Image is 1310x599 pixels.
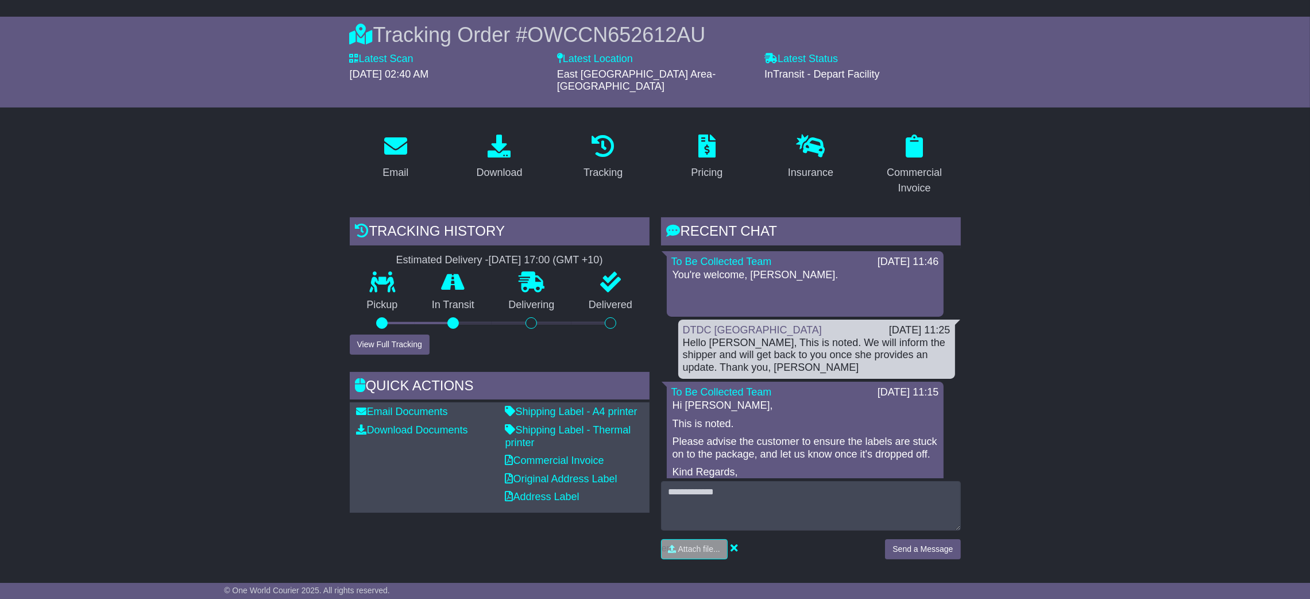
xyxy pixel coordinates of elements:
p: This is noted. [673,418,938,431]
div: [DATE] 17:00 (GMT +10) [489,254,603,267]
div: Commercial Invoice [876,165,953,196]
a: Tracking [576,130,630,185]
label: Latest Location [557,53,633,66]
p: Delivering [492,299,572,312]
div: Download [476,165,522,181]
a: To Be Collected Team [671,256,772,267]
div: Tracking history [350,217,650,248]
a: Original Address Label [505,473,617,485]
span: [DATE] 02:40 AM [350,68,429,80]
a: DTDC [GEOGRAPHIC_DATA] [683,324,822,336]
div: Insurance [788,165,833,181]
a: Shipping Label - A4 printer [505,406,637,417]
span: OWCCN652612AU [527,23,705,47]
p: Delivered [571,299,650,312]
div: Email [382,165,408,181]
div: RECENT CHAT [661,217,961,248]
div: Estimated Delivery - [350,254,650,267]
span: © One World Courier 2025. All rights reserved. [224,586,390,595]
div: [DATE] 11:15 [878,386,939,399]
a: To Be Collected Team [671,386,772,398]
div: [DATE] 11:46 [878,256,939,268]
span: InTransit - Depart Facility [764,68,879,80]
button: Send a Message [885,539,960,559]
p: Pickup [350,299,415,312]
a: Insurance [780,130,841,185]
p: Please advise the customer to ensure the labels are stuck on to the package, and let us know once... [673,436,938,460]
p: In Transit [415,299,492,312]
a: Download Documents [357,424,468,436]
label: Latest Scan [350,53,414,66]
a: Shipping Label - Thermal printer [505,424,631,448]
p: Kind Regards, [673,466,938,479]
button: View Full Tracking [350,335,430,355]
div: Pricing [691,165,722,181]
div: Quick Actions [350,372,650,403]
a: Address Label [505,491,579,502]
span: East [GEOGRAPHIC_DATA] Area-[GEOGRAPHIC_DATA] [557,68,716,93]
a: Email [375,130,416,185]
label: Latest Status [764,53,838,66]
div: Hello [PERSON_NAME], This is noted. We will inform the shipper and will get back to you once she ... [683,337,950,374]
div: Tracking [583,165,623,181]
a: Pricing [683,130,730,185]
div: [DATE] 11:25 [889,324,950,337]
a: Commercial Invoice [505,455,604,466]
a: Commercial Invoice [868,130,961,200]
a: Download [469,130,530,185]
p: Hi [PERSON_NAME], [673,400,938,412]
a: Email Documents [357,406,448,417]
div: Tracking Order # [350,22,961,47]
p: You're welcome, [PERSON_NAME]. [673,269,938,306]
